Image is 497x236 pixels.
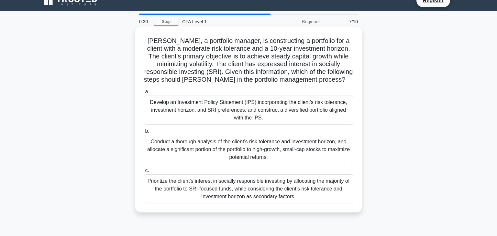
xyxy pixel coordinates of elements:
span: a. [145,89,149,94]
h5: [PERSON_NAME], a portfolio manager, is constructing a portfolio for a client with a moderate risk... [143,37,354,84]
div: 7/10 [324,15,362,28]
a: Stop [154,18,178,26]
div: Prioritize the client's interest in socially responsible investing by allocating the majority of ... [144,174,353,203]
div: Conduct a thorough analysis of the client's risk tolerance and investment horizon, and allocate a... [144,135,353,164]
div: Develop an Investment Policy Statement (IPS) incorporating the client's risk tolerance, investmen... [144,96,353,125]
div: CFA Level 1 [178,15,267,28]
span: b. [145,128,149,134]
span: c. [145,168,149,173]
div: 0:30 [135,15,154,28]
div: Beginner [267,15,324,28]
